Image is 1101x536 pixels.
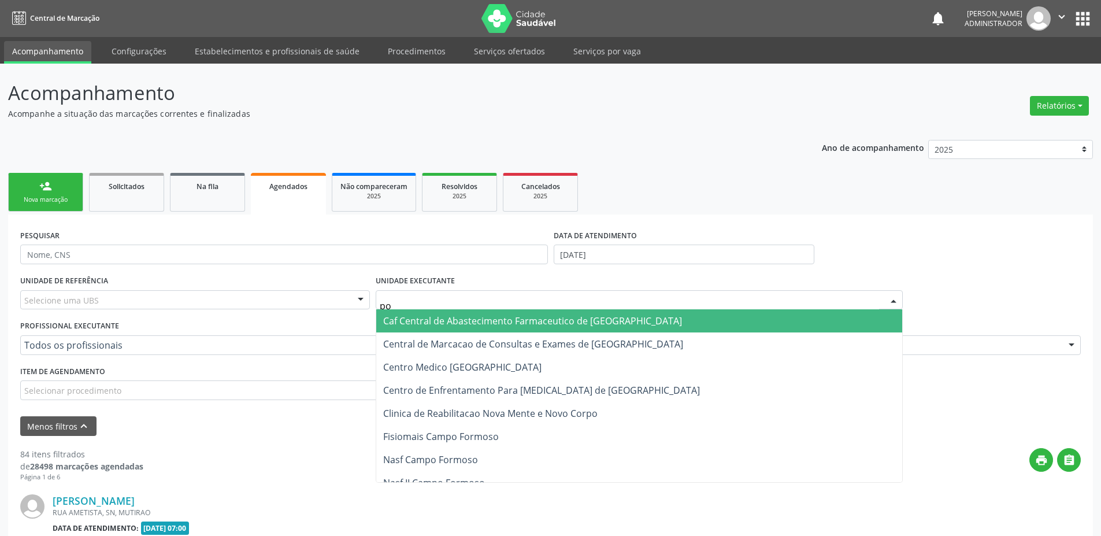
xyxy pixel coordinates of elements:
[376,272,455,290] label: UNIDADE EXECUTANTE
[380,294,880,317] input: Selecione uma unidade
[197,182,218,191] span: Na fila
[554,245,814,264] input: Selecione um intervalo
[20,272,108,290] label: UNIDADE DE REFERÊNCIA
[340,182,407,191] span: Não compareceram
[383,407,598,420] span: Clinica de Reabilitacao Nova Mente e Novo Corpo
[20,363,105,381] label: Item de agendamento
[1035,454,1048,467] i: print
[565,41,649,61] a: Serviços por vaga
[1030,96,1089,116] button: Relatórios
[8,79,768,108] p: Acompanhamento
[383,338,683,350] span: Central de Marcacao de Consultas e Exames de [GEOGRAPHIC_DATA]
[383,453,478,466] span: Nasf Campo Formoso
[965,9,1022,19] div: [PERSON_NAME]
[442,182,477,191] span: Resolvidos
[20,317,119,335] label: PROFISSIONAL EXECUTANTE
[1055,10,1068,23] i: 
[30,13,99,23] span: Central de Marcação
[77,420,90,433] i: keyboard_arrow_up
[383,361,542,374] span: Centro Medico [GEOGRAPHIC_DATA]
[340,192,407,201] div: 2025
[20,460,143,472] div: de
[383,476,485,489] span: Nasf II Campo Formoso
[109,182,144,191] span: Solicitados
[17,195,75,204] div: Nova marcação
[822,140,924,154] p: Ano de acompanhamento
[20,494,45,519] img: img
[53,494,135,507] a: [PERSON_NAME]
[269,182,307,191] span: Agendados
[20,416,97,437] button: Menos filtroskeyboard_arrow_up
[511,192,569,201] div: 2025
[20,245,548,264] input: Nome, CNS
[1063,454,1076,467] i: 
[20,472,143,482] div: Página 1 de 6
[431,192,488,201] div: 2025
[930,10,946,27] button: notifications
[383,430,499,443] span: Fisiomais Campo Formoso
[1029,448,1053,472] button: print
[383,384,700,397] span: Centro de Enfrentamento Para [MEDICAL_DATA] de [GEOGRAPHIC_DATA]
[24,339,524,351] span: Todos os profissionais
[30,461,143,472] strong: 28498 marcações agendadas
[1073,9,1093,29] button: apps
[8,108,768,120] p: Acompanhe a situação das marcações correntes e finalizadas
[24,294,99,306] span: Selecione uma UBS
[554,227,637,245] label: DATA DE ATENDIMENTO
[20,227,60,245] label: PESQUISAR
[1057,448,1081,472] button: 
[24,385,121,397] span: Selecionar procedimento
[103,41,175,61] a: Configurações
[965,19,1022,28] span: Administrador
[8,9,99,28] a: Central de Marcação
[466,41,553,61] a: Serviços ofertados
[141,522,190,535] span: [DATE] 07:00
[53,508,907,517] div: RUA AMETISTA, SN, MUTIRAO
[53,523,139,533] b: Data de atendimento:
[4,41,91,64] a: Acompanhamento
[187,41,368,61] a: Estabelecimentos e profissionais de saúde
[1026,6,1051,31] img: img
[39,180,52,193] div: person_add
[380,41,454,61] a: Procedimentos
[521,182,560,191] span: Cancelados
[383,315,682,327] span: Caf Central de Abastecimento Farmaceutico de [GEOGRAPHIC_DATA]
[1051,6,1073,31] button: 
[20,448,143,460] div: 84 itens filtrados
